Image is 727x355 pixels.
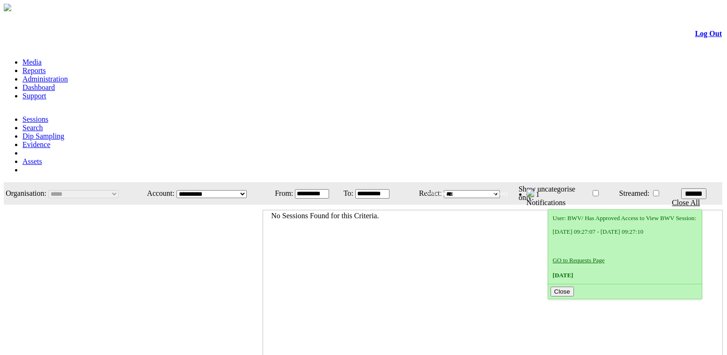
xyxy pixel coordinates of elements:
a: Support [22,92,46,100]
a: Media [22,58,42,66]
div: User: BWV/ Has Approved Access to View BWV Session: [553,214,697,279]
td: To: [340,183,353,204]
a: Close All [672,199,700,207]
div: Notifications [527,199,704,207]
a: Evidence [22,141,51,148]
a: Reports [22,67,46,74]
img: bell25.png [527,189,534,197]
a: Dip Sampling [22,132,64,140]
span: [DATE] [553,272,573,279]
td: Redact: [400,183,442,204]
p: [DATE] 09:27:07 - [DATE] 09:27:10 [553,228,697,236]
a: Sessions [22,115,48,123]
a: Administration [22,75,68,83]
a: Assets [22,157,42,165]
span: No Sessions Found for this Criteria. [271,212,379,220]
span: 1 [536,190,540,198]
a: GO to Requests Page [553,257,605,264]
td: Organisation: [5,183,47,204]
a: Log Out [695,30,722,37]
td: Account: [139,183,175,204]
span: Welcome, aqil_super (Supervisor) [425,190,508,197]
a: Search [22,124,43,132]
img: arrow-3.png [4,4,11,11]
td: From: [269,183,294,204]
button: Close [551,287,574,296]
a: Dashboard [22,83,55,91]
